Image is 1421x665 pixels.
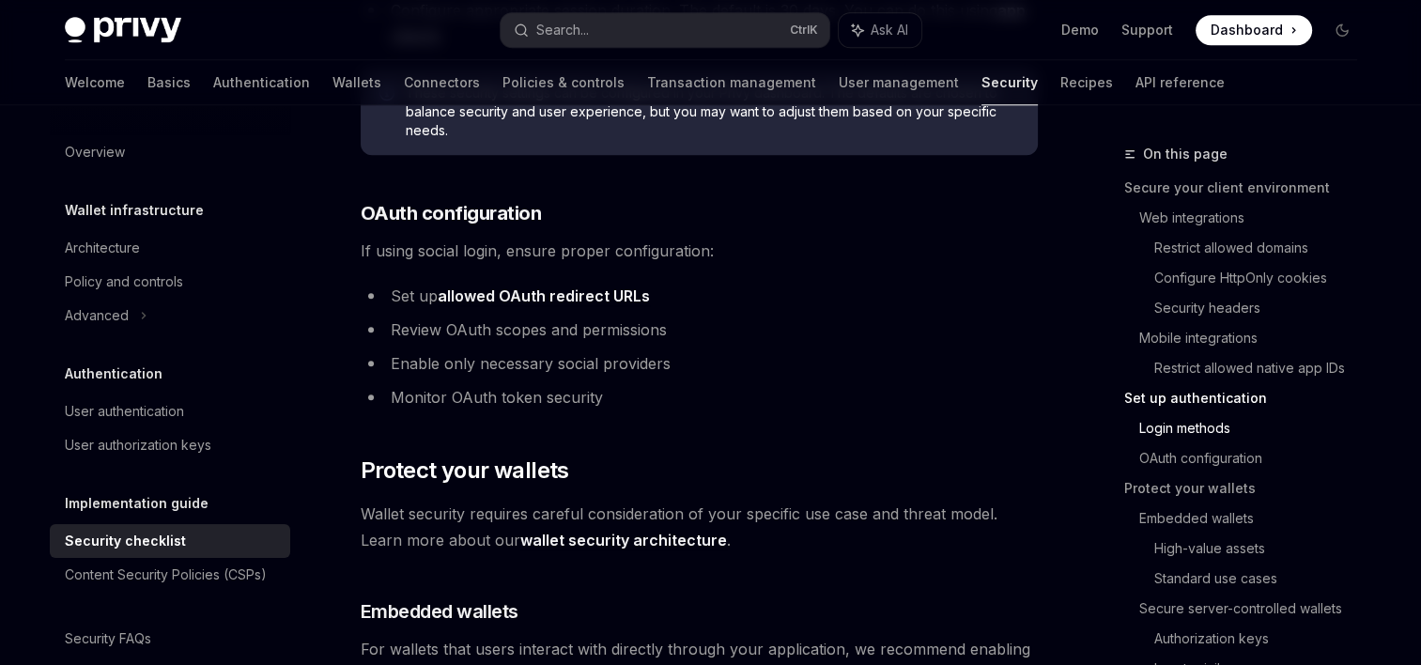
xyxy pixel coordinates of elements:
[65,530,186,552] div: Security checklist
[1124,383,1372,413] a: Set up authentication
[1196,15,1312,45] a: Dashboard
[1135,60,1225,105] a: API reference
[65,363,162,385] h5: Authentication
[65,564,267,586] div: Content Security Policies (CSPs)
[981,60,1038,105] a: Security
[50,524,290,558] a: Security checklist
[213,60,310,105] a: Authentication
[65,304,129,327] div: Advanced
[1143,143,1228,165] span: On this page
[361,456,569,486] span: Protect your wallets
[50,265,290,299] a: Policy and controls
[332,60,381,105] a: Wallets
[1139,503,1372,534] a: Embedded wallets
[361,350,1038,377] li: Enable only necessary social providers
[50,428,290,462] a: User authorization keys
[839,60,959,105] a: User management
[361,501,1038,553] span: Wallet security requires careful consideration of your specific use case and threat model. Learn ...
[1139,443,1372,473] a: OAuth configuration
[361,598,518,625] span: Embedded wallets
[406,84,1019,140] span: These security settings can be configured in your Privy dashboard. The defaults are chosen to bal...
[1154,564,1372,594] a: Standard use cases
[361,384,1038,410] li: Monitor OAuth token security
[361,202,542,224] strong: OAuth configuration
[50,394,290,428] a: User authentication
[1154,233,1372,263] a: Restrict allowed domains
[65,492,209,515] h5: Implementation guide
[50,558,290,592] a: Content Security Policies (CSPs)
[65,17,181,43] img: dark logo
[50,622,290,656] a: Security FAQs
[65,627,151,650] div: Security FAQs
[65,237,140,259] div: Architecture
[50,231,290,265] a: Architecture
[361,238,1038,264] span: If using social login, ensure proper configuration:
[65,141,125,163] div: Overview
[361,283,1038,309] li: Set up
[536,19,589,41] div: Search...
[871,21,908,39] span: Ask AI
[1154,534,1372,564] a: High-value assets
[65,400,184,423] div: User authentication
[1154,624,1372,654] a: Authorization keys
[1139,413,1372,443] a: Login methods
[438,286,650,306] a: allowed OAuth redirect URLs
[502,60,625,105] a: Policies & controls
[65,60,125,105] a: Welcome
[65,271,183,293] div: Policy and controls
[1124,473,1372,503] a: Protect your wallets
[1061,21,1099,39] a: Demo
[1139,323,1372,353] a: Mobile integrations
[147,60,191,105] a: Basics
[501,13,829,47] button: Search...CtrlK
[839,13,921,47] button: Ask AI
[647,60,816,105] a: Transaction management
[404,60,480,105] a: Connectors
[361,317,1038,343] li: Review OAuth scopes and permissions
[65,434,211,456] div: User authorization keys
[1139,594,1372,624] a: Secure server-controlled wallets
[65,199,204,222] h5: Wallet infrastructure
[1154,263,1372,293] a: Configure HttpOnly cookies
[520,531,727,550] a: wallet security architecture
[1139,203,1372,233] a: Web integrations
[50,135,290,169] a: Overview
[1327,15,1357,45] button: Toggle dark mode
[1154,293,1372,323] a: Security headers
[1124,173,1372,203] a: Secure your client environment
[1121,21,1173,39] a: Support
[1211,21,1283,39] span: Dashboard
[1060,60,1113,105] a: Recipes
[1154,353,1372,383] a: Restrict allowed native app IDs
[790,23,818,38] span: Ctrl K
